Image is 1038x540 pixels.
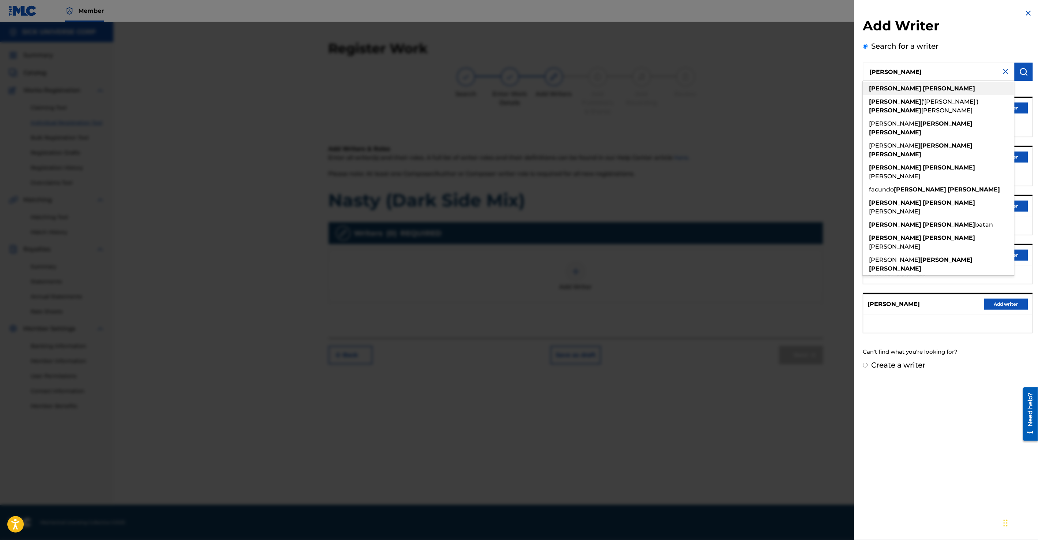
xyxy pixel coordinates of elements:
[923,234,975,241] strong: [PERSON_NAME]
[869,234,922,241] strong: [PERSON_NAME]
[923,199,975,206] strong: [PERSON_NAME]
[1018,385,1038,444] iframe: Resource Center
[869,164,922,171] strong: [PERSON_NAME]
[863,344,1033,360] div: Can't find what you're looking for?
[65,7,74,15] img: Top Rightsholder
[869,256,921,263] span: [PERSON_NAME]
[922,107,973,114] span: [PERSON_NAME]
[923,85,975,92] strong: [PERSON_NAME]
[921,120,973,127] strong: [PERSON_NAME]
[869,199,922,206] strong: [PERSON_NAME]
[78,7,104,15] span: Member
[1019,67,1028,76] img: Search Works
[923,164,975,171] strong: [PERSON_NAME]
[894,186,947,193] strong: [PERSON_NAME]
[863,63,1015,81] input: Search writer's name or IPI Number
[1001,505,1038,540] iframe: Chat Widget
[869,120,921,127] span: [PERSON_NAME]
[9,5,37,16] img: MLC Logo
[869,142,921,149] span: [PERSON_NAME]
[975,221,993,228] span: batan
[1001,67,1010,76] img: close
[869,208,921,215] span: [PERSON_NAME]
[869,98,922,105] strong: [PERSON_NAME]
[869,107,922,114] strong: [PERSON_NAME]
[869,265,922,272] strong: [PERSON_NAME]
[921,256,973,263] strong: [PERSON_NAME]
[868,300,920,309] p: [PERSON_NAME]
[922,98,979,105] span: ('[PERSON_NAME]')
[923,221,975,228] strong: [PERSON_NAME]
[869,173,921,180] span: [PERSON_NAME]
[869,129,922,136] strong: [PERSON_NAME]
[1004,512,1008,534] div: Drag
[984,299,1028,310] button: Add writer
[869,85,922,92] strong: [PERSON_NAME]
[869,221,922,228] strong: [PERSON_NAME]
[869,186,894,193] span: facundo
[869,151,922,158] strong: [PERSON_NAME]
[921,142,973,149] strong: [PERSON_NAME]
[872,42,939,51] label: Search for a writer
[872,361,926,369] label: Create a writer
[869,243,921,250] span: [PERSON_NAME]
[948,186,1000,193] strong: [PERSON_NAME]
[863,18,1033,36] h2: Add Writer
